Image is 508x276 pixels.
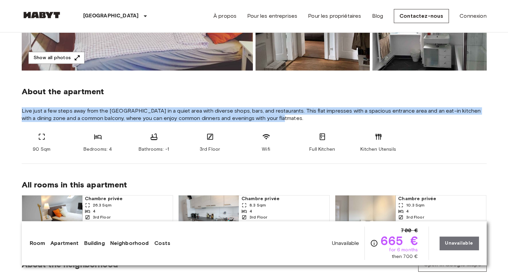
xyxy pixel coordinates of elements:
[30,239,45,247] a: Room
[84,239,105,247] a: Building
[247,12,297,20] a: Pour les entreprises
[406,208,409,214] span: 4
[401,227,418,235] span: 700 €
[406,214,424,220] span: 3rd Floor
[33,146,50,153] span: 90 Sqm
[213,12,236,20] a: À propos
[406,202,425,208] span: 10.3 Sqm
[22,195,82,236] img: Marketing picture of unit DE-04-007-001-04HF
[22,107,487,122] span: Live just a few steps away from the [GEOGRAPHIC_DATA] in a quiet area with diverse shops, bars, a...
[22,12,62,18] img: Habyt
[83,146,112,153] span: Bedrooms: 4
[392,253,418,260] span: then 700 €
[372,12,383,20] a: Blog
[389,247,418,253] span: for 6 months
[93,202,112,208] span: 26.3 Sqm
[50,239,78,247] a: Apartment
[22,195,173,236] a: Marketing picture of unit DE-04-007-001-04HFPrevious imagePrevious imageChambre privée26.3 Sqm43r...
[249,202,266,208] span: 8.3 Sqm
[398,195,483,202] span: Chambre privée
[360,146,396,153] span: Kitchen Utensils
[200,146,220,153] span: 3rd Floor
[249,214,267,220] span: 3rd Floor
[262,146,270,153] span: Wifi
[154,239,170,247] a: Costs
[308,12,361,20] a: Pour les propriétaires
[309,146,335,153] span: Full Kitchen
[22,87,104,97] span: About the apartment
[179,195,239,236] img: Marketing picture of unit DE-04-007-001-03HF
[249,208,252,214] span: 4
[460,12,486,20] a: Connexion
[381,235,418,247] span: 665 €
[335,195,486,236] a: Marketing picture of unit DE-04-007-001-02HFPrevious imagePrevious imageChambre privée10.3 Sqm43r...
[178,195,330,236] a: Marketing picture of unit DE-04-007-001-03HFPrevious imagePrevious imageChambre privée8.3 Sqm43rd...
[241,195,327,202] span: Chambre privée
[370,239,378,247] svg: Check cost overview for full price breakdown. Please note that discounts apply to new joiners onl...
[85,195,170,202] span: Chambre privée
[93,214,111,220] span: 3rd Floor
[22,180,487,190] span: All rooms in this apartment
[110,239,149,247] a: Neighborhood
[28,52,84,64] button: Show all photos
[139,146,169,153] span: Bathrooms: -1
[332,240,359,247] span: Unavailable
[83,12,139,20] p: [GEOGRAPHIC_DATA]
[394,9,449,23] a: Contactez-nous
[335,195,395,236] img: Marketing picture of unit DE-04-007-001-02HF
[93,208,96,214] span: 4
